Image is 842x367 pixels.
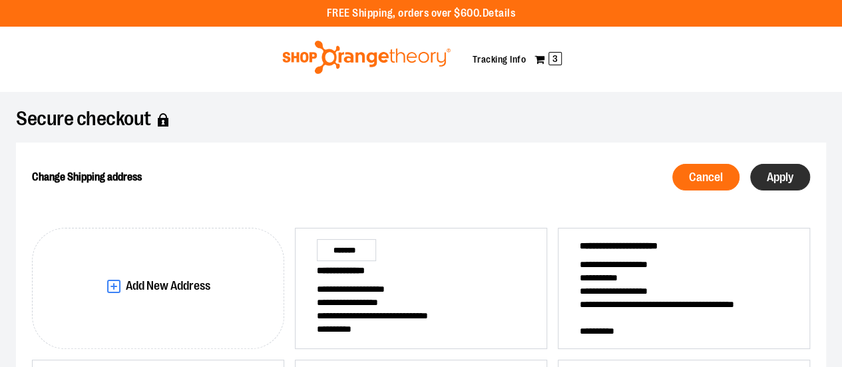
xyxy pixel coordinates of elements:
span: Apply [767,171,793,184]
p: FREE Shipping, orders over $600. [327,6,516,21]
span: 3 [548,52,562,65]
img: Shop Orangetheory [280,41,453,74]
h2: Change Shipping address [32,159,407,196]
span: Add New Address [126,280,210,292]
h1: Secure checkout [16,113,826,127]
button: Cancel [672,164,739,190]
a: Details [483,7,516,19]
a: Tracking Info [473,54,526,65]
span: Cancel [689,171,723,184]
button: Apply [750,164,810,190]
button: Add New Address [32,228,284,349]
